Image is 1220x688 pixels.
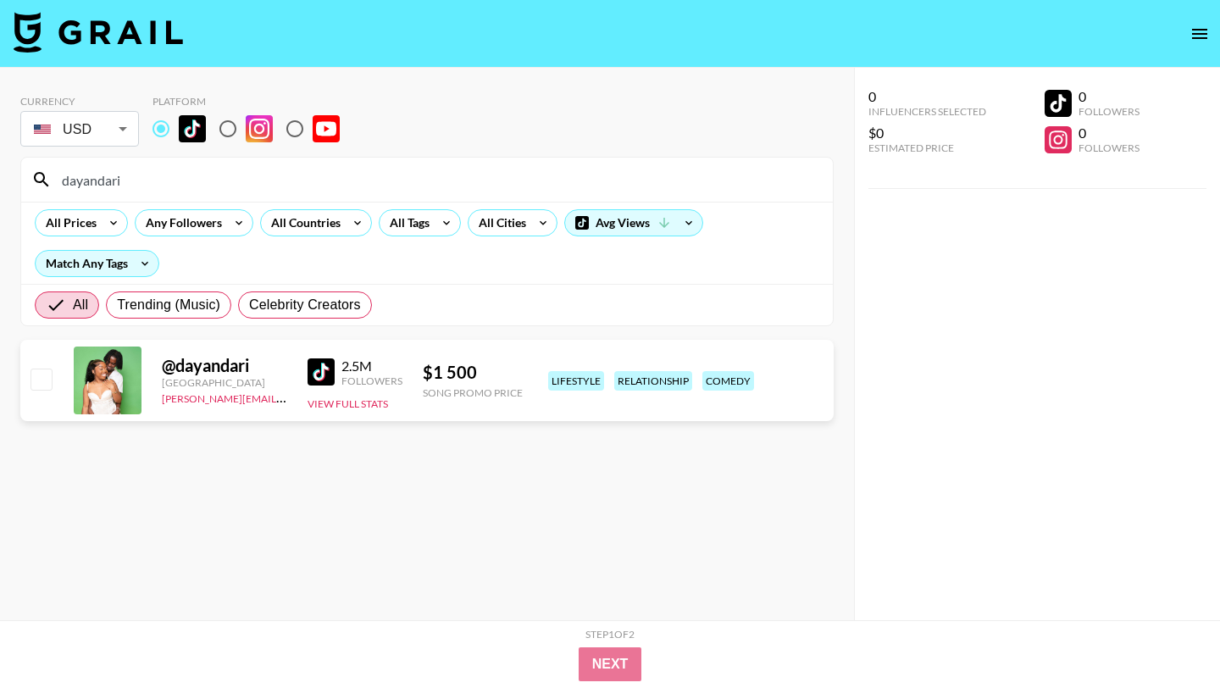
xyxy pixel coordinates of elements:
[585,628,635,641] div: Step 1 of 2
[308,397,388,410] button: View Full Stats
[868,125,986,141] div: $0
[152,95,353,108] div: Platform
[1079,141,1140,154] div: Followers
[24,114,136,144] div: USD
[423,362,523,383] div: $ 1 500
[162,355,287,376] div: @ dayandari
[380,210,433,236] div: All Tags
[1183,17,1217,51] button: open drawer
[868,88,986,105] div: 0
[36,251,158,276] div: Match Any Tags
[868,105,986,118] div: Influencers Selected
[179,115,206,142] img: TikTok
[14,12,183,53] img: Grail Talent
[52,166,823,193] input: Search by User Name
[73,295,88,315] span: All
[162,376,287,389] div: [GEOGRAPHIC_DATA]
[313,115,340,142] img: YouTube
[614,371,692,391] div: relationship
[249,295,361,315] span: Celebrity Creators
[308,358,335,386] img: TikTok
[341,358,402,375] div: 2.5M
[36,210,100,236] div: All Prices
[1135,603,1200,668] iframe: Drift Widget Chat Controller
[20,95,139,108] div: Currency
[548,371,604,391] div: lifestyle
[341,375,402,387] div: Followers
[565,210,702,236] div: Avg Views
[469,210,530,236] div: All Cities
[261,210,344,236] div: All Countries
[1079,88,1140,105] div: 0
[246,115,273,142] img: Instagram
[702,371,754,391] div: comedy
[423,386,523,399] div: Song Promo Price
[579,647,642,681] button: Next
[868,141,986,154] div: Estimated Price
[117,295,220,315] span: Trending (Music)
[136,210,225,236] div: Any Followers
[1079,125,1140,141] div: 0
[1079,105,1140,118] div: Followers
[162,389,413,405] a: [PERSON_NAME][EMAIL_ADDRESS][DOMAIN_NAME]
